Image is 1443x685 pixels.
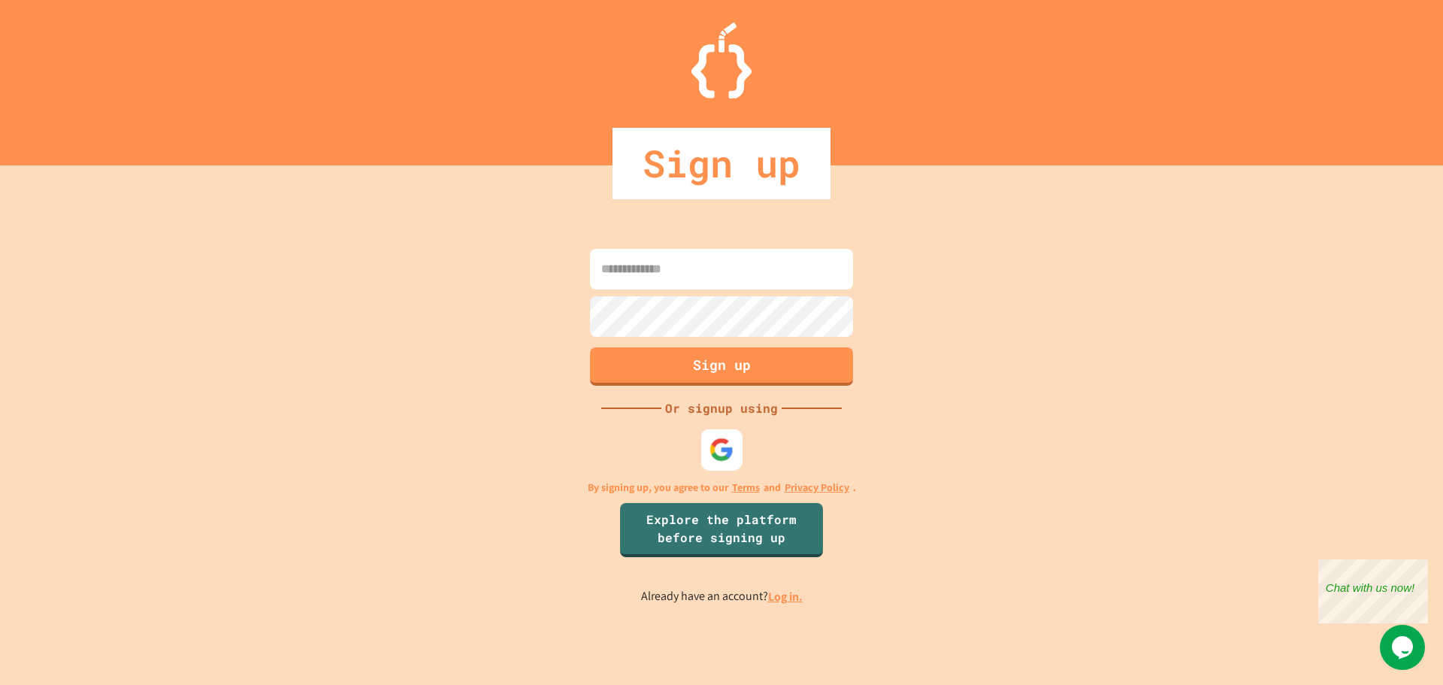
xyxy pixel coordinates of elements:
p: Already have an account? [641,587,803,606]
img: google-icon.svg [709,437,734,462]
div: Sign up [613,128,830,199]
a: Terms [732,480,760,496]
a: Explore the platform before signing up [620,503,823,557]
div: Or signup using [661,399,782,417]
img: Logo.svg [691,23,752,99]
p: By signing up, you agree to our and . [588,480,856,496]
iframe: chat widget [1380,625,1428,670]
iframe: chat widget [1318,559,1428,623]
a: Log in. [768,589,803,605]
button: Sign up [590,347,853,386]
a: Privacy Policy [785,480,849,496]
